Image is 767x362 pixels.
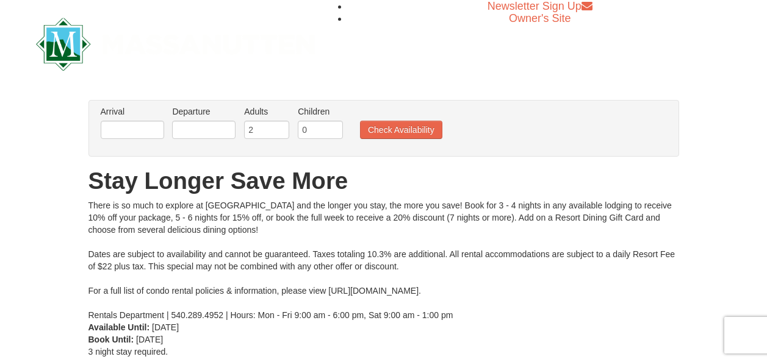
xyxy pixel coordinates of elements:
[509,12,571,24] a: Owner's Site
[244,105,289,118] label: Adults
[88,199,679,321] div: There is so much to explore at [GEOGRAPHIC_DATA] and the longer you stay, the more you save! Book...
[88,322,150,332] strong: Available Until:
[172,105,236,118] label: Departure
[36,28,315,57] a: Massanutten Resort
[101,105,164,118] label: Arrival
[136,335,163,344] span: [DATE]
[88,169,679,193] h1: Stay Longer Save More
[298,105,343,118] label: Children
[360,121,442,139] button: Check Availability
[152,322,179,332] span: [DATE]
[88,347,168,357] span: 3 night stay required.
[88,335,134,344] strong: Book Until:
[36,18,315,71] img: Massanutten Resort Logo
